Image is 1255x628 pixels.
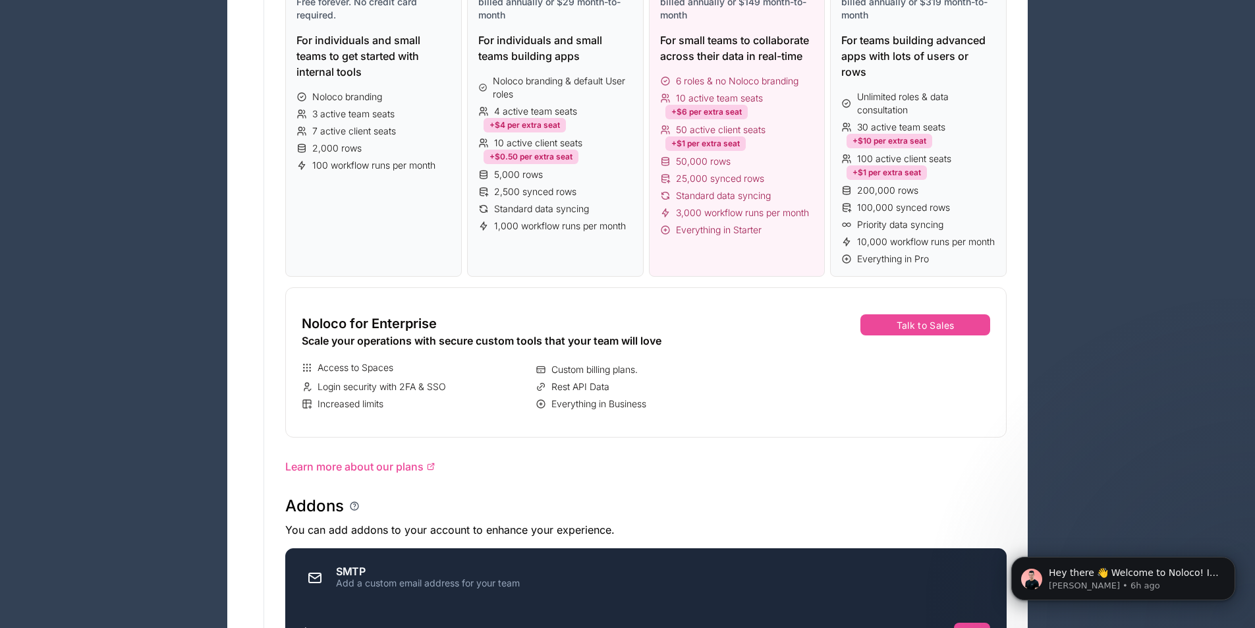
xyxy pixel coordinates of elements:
span: Noloco branding & default User roles [493,74,632,101]
div: Add a custom email address for your team [336,577,520,590]
span: 50 active client seats [676,123,766,136]
span: 2,500 synced rows [494,185,576,198]
div: For individuals and small teams to get started with internal tools [296,32,451,80]
span: 3,000 workflow runs per month [676,206,809,219]
div: +$10 per extra seat [847,134,932,148]
span: Access to Spaces [318,361,393,374]
div: SMTP [336,566,520,577]
div: +$1 per extra seat [847,165,927,180]
span: 30 active team seats [857,121,945,134]
div: Scale your operations with secure custom tools that your team will love [302,333,764,349]
span: Noloco for Enterprise [302,314,437,333]
span: 100,000 synced rows [857,201,950,214]
div: +$6 per extra seat [665,105,748,119]
span: 5,000 rows [494,168,543,181]
span: 10 active team seats [676,92,763,105]
span: Rest API Data [551,380,609,393]
span: Unlimited roles & data consultation [857,90,995,117]
div: +$0.50 per extra seat [484,150,578,164]
div: For small teams to collaborate across their data in real-time [660,32,814,64]
span: 200,000 rows [857,184,918,197]
span: Everything in Starter [676,223,762,237]
span: 50,000 rows [676,155,731,168]
p: You can add addons to your account to enhance your experience. [285,522,1007,538]
div: For individuals and small teams building apps [478,32,632,64]
span: Learn more about our plans [285,459,424,474]
span: Standard data syncing [676,189,771,202]
span: 2,000 rows [312,142,362,155]
div: +$4 per extra seat [484,118,566,132]
span: Increased limits [318,397,383,411]
h1: Addons [285,496,344,517]
span: 10 active client seats [494,136,582,150]
span: 25,000 synced rows [676,172,764,185]
span: 1,000 workflow runs per month [494,219,626,233]
span: Login security with 2FA & SSO [318,380,446,393]
span: Standard data syncing [494,202,589,215]
div: For teams building advanced apps with lots of users or rows [841,32,995,80]
span: 100 active client seats [857,152,951,165]
span: Everything in Pro [857,252,929,266]
span: 7 active client seats [312,125,396,138]
div: +$1 per extra seat [665,136,746,151]
iframe: Intercom notifications message [991,529,1255,621]
span: 6 roles & no Noloco branding [676,74,798,88]
span: 10,000 workflow runs per month [857,235,995,248]
span: 100 workflow runs per month [312,159,435,172]
span: 3 active team seats [312,107,395,121]
button: Talk to Sales [860,314,990,335]
a: Learn more about our plans [285,459,1007,474]
span: 4 active team seats [494,105,577,118]
span: Noloco branding [312,90,382,103]
span: Custom billing plans. [551,363,638,376]
span: Everything in Business [551,397,646,411]
span: Priority data syncing [857,218,943,231]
